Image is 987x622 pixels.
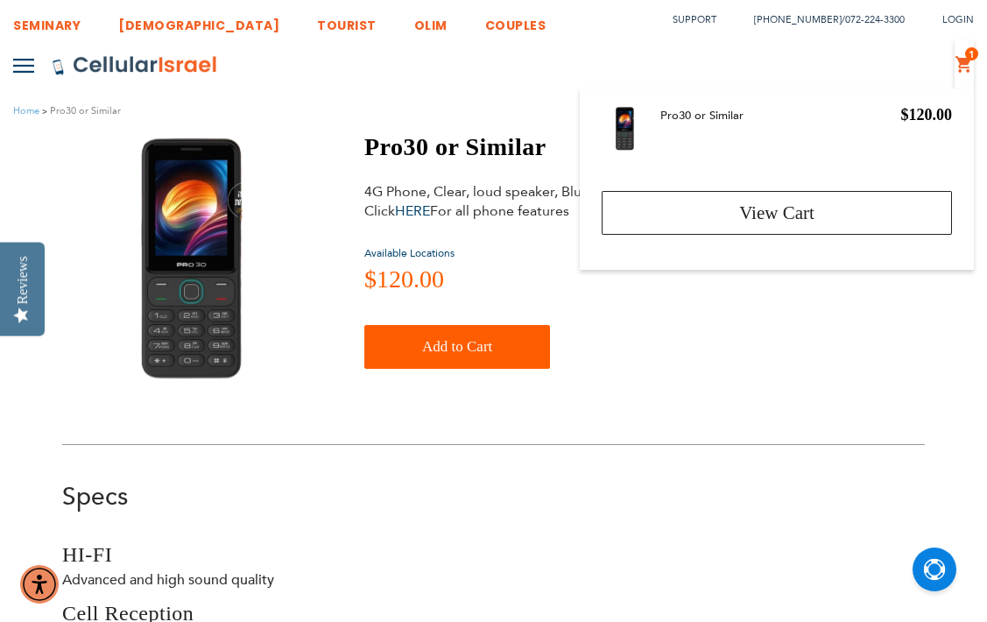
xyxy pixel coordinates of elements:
a: View Cart [602,191,952,235]
img: Pro30 or Similar [615,106,634,152]
a: Pro30 or Similar [660,108,744,124]
span: $120.00 [364,265,444,293]
a: Pro30 or Similar [602,106,647,152]
a: TOURIST [317,4,377,37]
a: Support [673,13,716,26]
h1: Pro30 or Similar [364,132,625,162]
p: Click For all phone features [364,201,625,221]
span: 1 [969,47,975,61]
a: 1 [955,54,974,75]
span: View Cart [739,202,814,223]
h3: HI-FI [62,540,925,569]
button: Add to Cart [364,325,550,369]
img: Cellular Israel Logo [52,55,218,76]
p: Advanced and high sound quality [62,570,925,590]
span: $120.00 [901,106,953,124]
a: OLIM [414,4,448,37]
a: [DEMOGRAPHIC_DATA] [118,4,279,37]
span: Login [942,13,974,26]
span: Add to Cart [422,329,492,364]
a: SEMINARY [13,4,81,37]
li: Pro30 or Similar [39,102,121,119]
div: 4G Phone, Clear, loud speaker, Bluetooth [364,182,625,221]
a: HERE [395,201,430,221]
img: pro30 [137,132,243,386]
li: / [737,7,905,32]
div: Reviews [15,256,31,304]
a: [PHONE_NUMBER] [754,13,842,26]
img: Toggle Menu [13,59,34,73]
a: Specs [62,480,128,513]
div: Accessibility Menu [20,565,59,604]
a: 072-224-3300 [845,13,905,26]
a: Available Locations [364,246,455,260]
a: COUPLES [485,4,546,37]
a: Home [13,104,39,117]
